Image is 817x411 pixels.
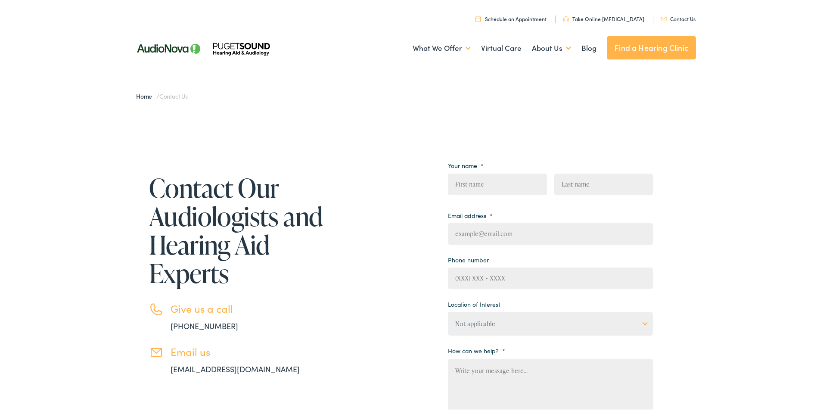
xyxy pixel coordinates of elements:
label: Your name [448,160,484,168]
span: / [136,90,188,99]
a: [EMAIL_ADDRESS][DOMAIN_NAME] [171,362,300,373]
a: Virtual Care [481,31,522,62]
a: Take Online [MEDICAL_DATA] [563,13,644,21]
a: About Us [532,31,571,62]
a: What We Offer [413,31,471,62]
img: utility icon [563,15,569,20]
a: [PHONE_NUMBER] [171,319,238,330]
a: Blog [581,31,596,62]
input: Last name [554,172,653,193]
input: First name [448,172,547,193]
label: Phone number [448,254,489,262]
img: utility icon [661,15,667,19]
input: (XXX) XXX - XXXX [448,266,653,287]
input: example@email.com [448,221,653,243]
a: Find a Hearing Clinic [607,34,696,58]
h3: Email us [171,344,326,356]
h1: Contact Our Audiologists and Hearing Aid Experts [149,172,326,286]
h3: Give us a call [171,301,326,313]
a: Home [136,90,156,99]
label: How can we help? [448,345,505,353]
img: utility icon [475,14,481,20]
span: Contact Us [159,90,188,99]
label: Email address [448,210,493,218]
label: Location of Interest [448,299,500,306]
a: Contact Us [661,13,696,21]
a: Schedule an Appointment [475,13,547,21]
